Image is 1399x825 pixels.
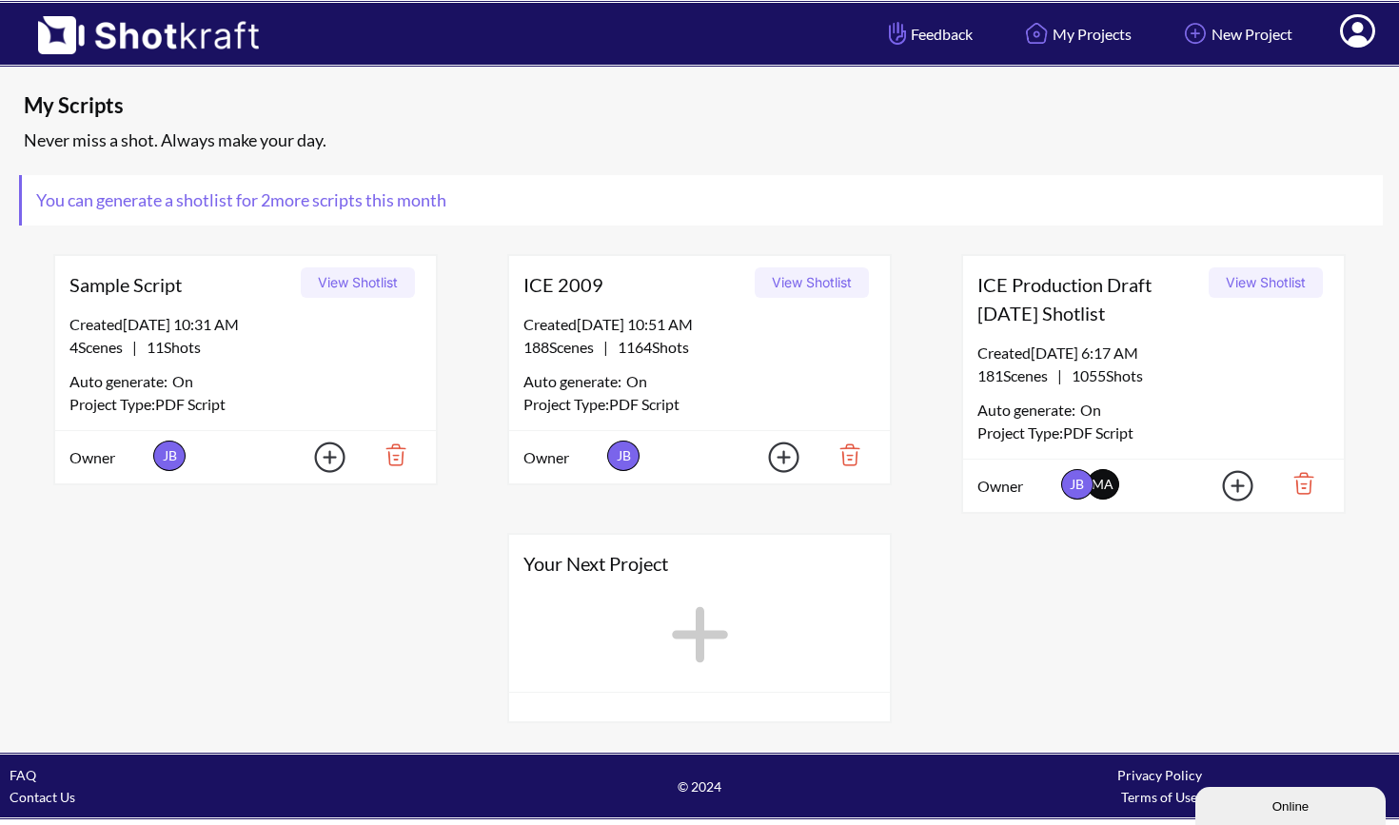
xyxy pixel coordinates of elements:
[523,393,876,416] div: Project Type: PDF Script
[977,364,1143,387] span: |
[1062,366,1143,384] span: 1055 Shots
[285,436,351,479] img: Add Icon
[930,764,1389,786] div: Privacy Policy
[977,475,1056,498] span: Owner
[69,313,422,336] div: Created [DATE] 10:31 AM
[1061,469,1094,500] span: JB
[523,338,603,356] span: 188 Scenes
[24,91,1045,120] span: My Scripts
[137,338,201,356] span: 11 Shots
[930,786,1389,808] div: Terms of Use
[19,125,1389,156] div: Never miss a shot. Always make your day.
[1020,17,1053,49] img: Home Icon
[69,446,148,469] span: Owner
[739,436,805,479] img: Add Icon
[1165,9,1307,59] a: New Project
[977,366,1057,384] span: 181 Scenes
[301,267,415,298] button: View Shotlist
[10,767,36,783] a: FAQ
[10,789,75,805] a: Contact Us
[1264,467,1330,500] img: Trash Icon
[977,342,1330,364] div: Created [DATE] 6:17 AM
[523,370,626,393] span: Auto generate:
[607,441,640,471] span: JB
[69,370,172,393] span: Auto generate:
[626,370,647,393] span: On
[1080,399,1101,422] span: On
[884,17,911,49] img: Hand Icon
[1179,17,1212,49] img: Add Icon
[523,446,602,469] span: Owner
[1192,464,1259,507] img: Add Icon
[69,338,132,356] span: 4 Scenes
[608,338,689,356] span: 1164 Shots
[1006,9,1146,59] a: My Projects
[153,441,186,471] span: JB
[172,370,193,393] span: On
[469,776,929,797] span: © 2024
[884,23,973,45] span: Feedback
[258,189,446,210] span: 2 more scripts this month
[1092,476,1113,492] span: MA
[810,439,876,471] img: Trash Icon
[523,313,876,336] div: Created [DATE] 10:51 AM
[523,270,748,299] span: ICE 2009
[977,399,1080,422] span: Auto generate:
[977,270,1202,327] span: ICE Production Draft [DATE] Shotlist
[22,175,461,226] span: You can generate a shotlist for
[69,336,201,359] span: |
[523,549,876,578] span: Your Next Project
[1195,783,1389,825] iframe: chat widget
[1209,267,1323,298] button: View Shotlist
[523,336,689,359] span: |
[755,267,869,298] button: View Shotlist
[356,439,422,471] img: Trash Icon
[977,422,1330,444] div: Project Type: PDF Script
[69,393,422,416] div: Project Type: PDF Script
[69,270,294,299] span: Sample Script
